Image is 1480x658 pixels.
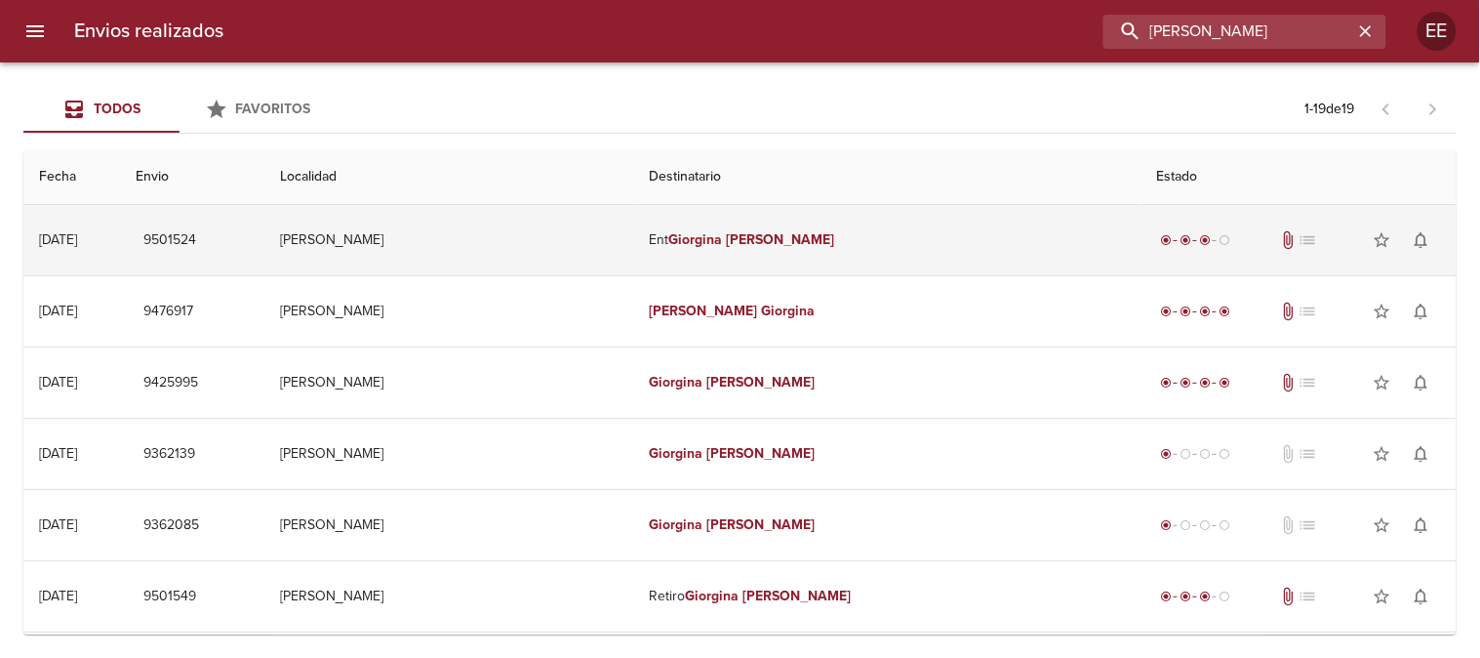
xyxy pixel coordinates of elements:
[136,223,204,259] button: 9501524
[1412,515,1431,535] span: notifications_none
[1402,221,1441,260] button: Activar notificaciones
[1412,230,1431,250] span: notifications_none
[12,8,59,55] button: menu
[136,436,203,473] button: 9362139
[1160,377,1172,389] span: radio_button_checked
[1418,12,1457,51] div: EE
[650,303,758,319] em: [PERSON_NAME]
[650,516,703,533] em: Giorgina
[1363,363,1402,402] button: Agregar a favoritos
[1180,519,1191,531] span: radio_button_unchecked
[1160,234,1172,246] span: radio_button_checked
[1156,444,1234,464] div: Generado
[1219,519,1230,531] span: radio_button_unchecked
[1412,444,1431,464] span: notifications_none
[1180,377,1191,389] span: radio_button_checked
[264,276,634,347] td: [PERSON_NAME]
[136,365,206,401] button: 9425995
[743,588,852,604] em: [PERSON_NAME]
[1156,587,1234,606] div: En viaje
[23,149,120,205] th: Fecha
[1199,448,1211,460] span: radio_button_unchecked
[1299,515,1318,535] span: No tiene pedido asociado
[264,348,634,418] td: [PERSON_NAME]
[1373,444,1392,464] span: star_border
[264,419,634,489] td: [PERSON_NAME]
[1373,587,1392,606] span: star_border
[1402,434,1441,473] button: Activar notificaciones
[1156,373,1234,392] div: Entregado
[1103,15,1353,49] input: buscar
[1199,306,1211,317] span: radio_button_checked
[143,300,193,324] span: 9476917
[1156,302,1234,321] div: Entregado
[1219,306,1230,317] span: radio_button_checked
[1299,444,1318,464] span: No tiene pedido asociado
[143,442,195,467] span: 9362139
[1412,302,1431,321] span: notifications_none
[1160,591,1172,602] span: radio_button_checked
[1160,448,1172,460] span: radio_button_checked
[1279,587,1299,606] span: Tiene documentos adjuntos
[1402,506,1441,545] button: Activar notificaciones
[1279,302,1299,321] span: Tiene documentos adjuntos
[1402,363,1441,402] button: Activar notificaciones
[39,303,77,319] div: [DATE]
[1373,373,1392,392] span: star_border
[1363,577,1402,616] button: Agregar a favoritos
[1180,234,1191,246] span: radio_button_checked
[264,561,634,632] td: [PERSON_NAME]
[707,445,816,462] em: [PERSON_NAME]
[1363,221,1402,260] button: Agregar a favoritos
[1199,519,1211,531] span: radio_button_unchecked
[39,374,77,391] div: [DATE]
[1299,302,1318,321] span: No tiene pedido asociado
[1219,377,1230,389] span: radio_button_checked
[1299,373,1318,392] span: No tiene pedido asociado
[39,231,77,248] div: [DATE]
[1412,587,1431,606] span: notifications_none
[707,374,816,391] em: [PERSON_NAME]
[634,149,1141,205] th: Destinatario
[1180,591,1191,602] span: radio_button_checked
[1219,591,1230,602] span: radio_button_unchecked
[39,516,77,533] div: [DATE]
[74,16,223,47] h6: Envios realizados
[143,228,196,253] span: 9501524
[1418,12,1457,51] div: Abrir información de usuario
[669,231,723,248] em: Giorgina
[1199,377,1211,389] span: radio_button_checked
[1373,230,1392,250] span: star_border
[1219,448,1230,460] span: radio_button_unchecked
[1156,515,1234,535] div: Generado
[136,508,207,544] button: 9362085
[1199,234,1211,246] span: radio_button_checked
[634,561,1141,632] td: Retiro
[1412,373,1431,392] span: notifications_none
[650,445,703,462] em: Giorgina
[1363,434,1402,473] button: Agregar a favoritos
[1299,230,1318,250] span: No tiene pedido asociado
[1299,587,1318,606] span: No tiene pedido asociado
[1199,591,1211,602] span: radio_button_checked
[1219,234,1230,246] span: radio_button_unchecked
[143,514,199,538] span: 9362085
[727,231,835,248] em: [PERSON_NAME]
[1363,99,1410,118] span: Pagina anterior
[264,490,634,560] td: [PERSON_NAME]
[143,371,198,395] span: 9425995
[634,205,1141,275] td: Ent
[136,579,204,615] button: 9501549
[1180,448,1191,460] span: radio_button_unchecked
[1156,230,1234,250] div: En viaje
[1373,302,1392,321] span: star_border
[136,294,201,330] button: 9476917
[1160,306,1172,317] span: radio_button_checked
[1279,515,1299,535] span: No tiene documentos adjuntos
[1402,292,1441,331] button: Activar notificaciones
[264,149,634,205] th: Localidad
[1363,506,1402,545] button: Agregar a favoritos
[264,205,634,275] td: [PERSON_NAME]
[1402,577,1441,616] button: Activar notificaciones
[1160,519,1172,531] span: radio_button_checked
